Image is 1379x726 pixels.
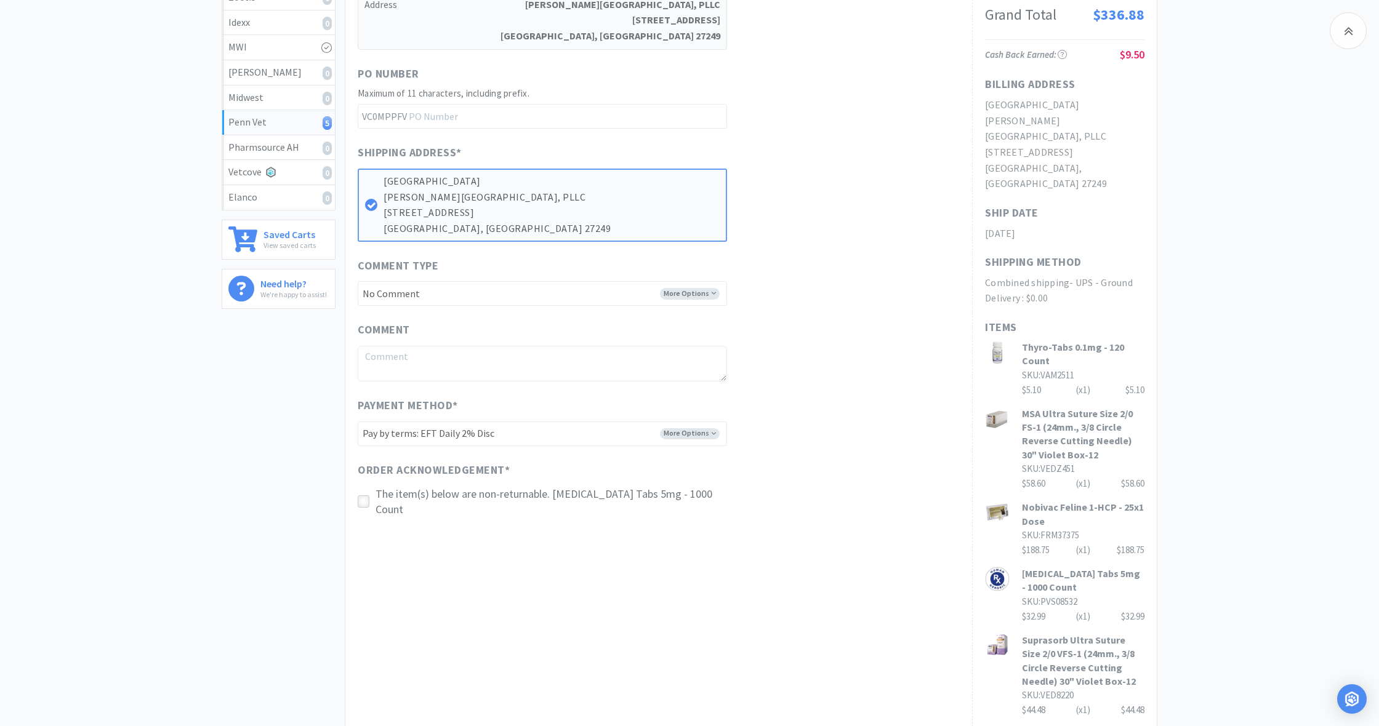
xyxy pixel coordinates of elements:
[358,397,458,415] span: Payment Method *
[228,65,329,81] div: [PERSON_NAME]
[985,253,1082,271] h1: Shipping Method
[1022,543,1144,557] div: $188.75
[985,275,1144,306] h2: Combined shipping- UPS - Ground Delivery : $0.00
[1022,369,1074,381] span: SKU: VAM2511
[1076,543,1090,557] div: (x 1 )
[985,500,1010,525] img: 426fb3b69f0c46bc825451fb7330bc78_158461.png
[1022,463,1075,474] span: SKU: VEDZ451
[1125,383,1144,397] div: $5.10
[358,257,438,275] span: Comment Type
[323,17,332,30] i: 0
[985,567,1010,591] img: c64c2cbb4ed442348e3e88a6b4ae8bef_157993.png
[358,105,409,128] span: VC0MPPFV
[985,226,1144,242] h2: [DATE]
[384,221,720,237] p: [GEOGRAPHIC_DATA], [GEOGRAPHIC_DATA] 27249
[384,189,720,205] p: [PERSON_NAME][GEOGRAPHIC_DATA], PLLC
[222,10,335,36] a: Idexx0
[1022,596,1077,607] span: SKU: PVS08532
[222,185,335,210] a: Elanco0
[1022,476,1144,491] div: $58.60
[985,633,1010,658] img: 83f2513d2beb435ba8a193ddfe7bc8ab_162147.png
[323,142,332,155] i: 0
[384,205,720,221] p: [STREET_ADDRESS]
[323,66,332,80] i: 0
[323,116,332,130] i: 5
[1120,47,1144,62] span: $9.50
[222,86,335,111] a: Midwest0
[358,461,510,479] span: Order Acknowledgement *
[985,113,1144,145] h2: [PERSON_NAME][GEOGRAPHIC_DATA], PLLC
[985,49,1067,60] span: Cash Back Earned :
[1022,529,1079,541] span: SKU: FRM37375
[1076,703,1090,717] div: (x 1 )
[1076,609,1090,624] div: (x 1 )
[985,3,1056,26] div: Grand Total
[323,166,332,180] i: 0
[222,35,335,60] a: MWI
[263,226,316,239] h6: Saved Carts
[1117,543,1144,557] div: $188.75
[1121,703,1144,717] div: $44.48
[323,191,332,205] i: 0
[228,189,329,205] div: Elanco
[1076,476,1090,491] div: (x 1 )
[228,39,329,55] div: MWI
[384,174,720,189] p: [GEOGRAPHIC_DATA]
[1022,383,1144,397] div: $5.10
[222,220,336,260] a: Saved CartsView saved carts
[985,340,1010,365] img: ab08480c35304c38b78e2dce2ae2605b_173062.png
[985,76,1075,94] h1: Billing Address
[1022,609,1144,624] div: $32.99
[1337,684,1367,714] div: Open Intercom Messenger
[260,276,327,289] h6: Need help?
[985,97,1144,113] h2: [GEOGRAPHIC_DATA]
[222,160,335,185] a: Vetcove0
[263,239,316,251] p: View saved carts
[985,145,1144,161] h2: [STREET_ADDRESS]
[358,104,727,129] input: PO Number
[222,110,335,135] a: Penn Vet5
[358,87,529,99] span: Maximum of 11 characters, including prefix.
[358,144,462,162] span: Shipping Address *
[1121,609,1144,624] div: $32.99
[985,161,1144,192] h2: [GEOGRAPHIC_DATA], [GEOGRAPHIC_DATA] 27249
[222,135,335,161] a: Pharmsource AH0
[228,90,329,106] div: Midwest
[228,15,329,31] div: Idexx
[985,204,1039,222] h1: Ship Date
[358,321,410,339] span: Comment
[1093,5,1144,24] span: $336.88
[228,164,329,180] div: Vetcove
[1076,383,1090,397] div: (x 1 )
[1022,703,1144,717] div: $44.48
[228,114,329,130] div: Penn Vet
[985,407,1010,431] img: 17e4cc05517f43cdb154deeab8b7ad53_158048.png
[323,92,332,105] i: 0
[1022,633,1144,688] h3: Suprasorb Ultra Suture Size 2/0 VFS-1 (24mm., 3/8 Circle Reverse Cutting Needle) 30" Violet Box-12
[376,486,727,517] p: The item(s) below are non-returnable. [MEDICAL_DATA] Tabs 5mg - 1000 Count
[985,319,1144,337] h1: Items
[1022,567,1144,594] h3: [MEDICAL_DATA] Tabs 5mg - 1000 Count
[228,140,329,156] div: Pharmsource AH
[260,289,327,300] p: We're happy to assist!
[1022,340,1144,368] h3: Thyro-Tabs 0.1mg - 120 Count
[1121,476,1144,491] div: $58.60
[358,65,419,83] span: PO Number
[1022,689,1074,701] span: SKU: VED8220
[1022,500,1144,528] h3: Nobivac Feline 1-HCP - 25x1 Dose
[222,60,335,86] a: [PERSON_NAME]0
[1022,407,1144,462] h3: MSA Ultra Suture Size 2/0 FS-1 (24mm., 3/8 Circle Reverse Cutting Needle) 30" Violet Box-12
